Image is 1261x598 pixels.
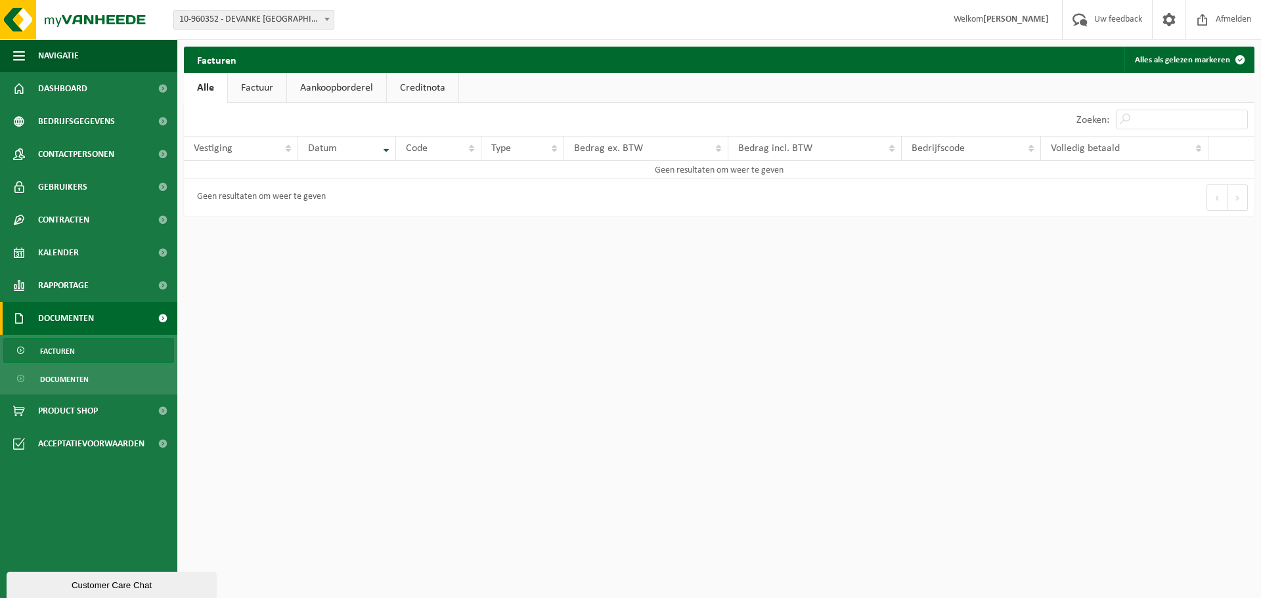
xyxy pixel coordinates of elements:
[174,11,334,29] span: 10-960352 - DEVANKE NV - BEVEREN
[184,161,1254,179] td: Geen resultaten om weer te geven
[3,366,174,391] a: Documenten
[1228,184,1248,211] button: Next
[983,14,1049,24] strong: [PERSON_NAME]
[38,138,114,171] span: Contactpersonen
[912,143,965,154] span: Bedrijfscode
[38,269,89,302] span: Rapportage
[38,236,79,269] span: Kalender
[38,302,94,335] span: Documenten
[40,367,89,392] span: Documenten
[3,338,174,363] a: Facturen
[7,569,219,598] iframe: chat widget
[406,143,428,154] span: Code
[1051,143,1120,154] span: Volledig betaald
[308,143,337,154] span: Datum
[387,73,458,103] a: Creditnota
[38,39,79,72] span: Navigatie
[173,10,334,30] span: 10-960352 - DEVANKE NV - BEVEREN
[1076,115,1109,125] label: Zoeken:
[190,186,326,209] div: Geen resultaten om weer te geven
[287,73,386,103] a: Aankoopborderel
[38,203,89,236] span: Contracten
[738,143,812,154] span: Bedrag incl. BTW
[38,72,87,105] span: Dashboard
[491,143,511,154] span: Type
[228,73,286,103] a: Factuur
[38,105,115,138] span: Bedrijfsgegevens
[38,427,144,460] span: Acceptatievoorwaarden
[574,143,643,154] span: Bedrag ex. BTW
[184,47,250,72] h2: Facturen
[38,171,87,203] span: Gebruikers
[38,395,98,427] span: Product Shop
[40,339,75,364] span: Facturen
[1124,47,1253,73] button: Alles als gelezen markeren
[1206,184,1228,211] button: Previous
[194,143,232,154] span: Vestiging
[184,73,227,103] a: Alle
